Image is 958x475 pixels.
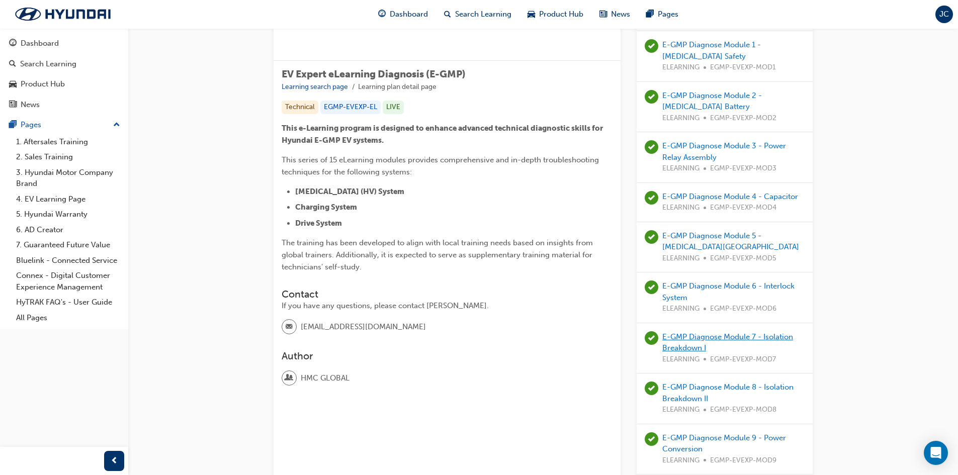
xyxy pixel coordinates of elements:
[658,9,678,20] span: Pages
[710,404,776,416] span: EGMP-EVEXP-MOD8
[21,78,65,90] div: Product Hub
[710,354,776,365] span: EGMP-EVEXP-MOD7
[4,96,124,114] a: News
[282,68,466,80] span: EV Expert eLearning Diagnosis (E-GMP)
[662,141,786,162] a: E-GMP Diagnose Module 3 - Power Relay Assembly
[4,116,124,134] button: Pages
[710,113,776,124] span: EGMP-EVEXP-MOD2
[455,9,511,20] span: Search Learning
[295,219,342,228] span: Drive System
[662,433,786,454] a: E-GMP Diagnose Module 9 - Power Conversion
[286,321,293,334] span: email-icon
[710,253,776,264] span: EGMP-EVEXP-MOD5
[9,60,16,69] span: search-icon
[12,165,124,192] a: 3. Hyundai Motor Company Brand
[599,8,607,21] span: news-icon
[591,4,638,25] a: news-iconNews
[286,371,293,385] span: user-icon
[370,4,436,25] a: guage-iconDashboard
[662,383,794,403] a: E-GMP Diagnose Module 8 - Isolation Breakdown II
[5,4,121,25] img: Trak
[282,350,613,362] h3: Author
[662,455,700,466] span: ELEARNING
[9,101,17,110] span: news-icon
[539,9,583,20] span: Product Hub
[924,441,948,465] div: Open Intercom Messenger
[710,455,776,466] span: EGMP-EVEXP-MOD9
[662,91,762,112] a: E-GMP Diagnose Module 2 - [MEDICAL_DATA] Battery
[4,34,124,53] a: Dashboard
[12,222,124,238] a: 6. AD Creator
[710,62,776,73] span: EGMP-EVEXP-MOD1
[710,303,776,315] span: EGMP-EVEXP-MOD6
[444,8,451,21] span: search-icon
[646,8,654,21] span: pages-icon
[282,289,613,300] h3: Contact
[12,268,124,295] a: Connex - Digital Customer Experience Management
[358,81,437,93] li: Learning plan detail page
[111,455,118,467] span: prev-icon
[12,149,124,165] a: 2. Sales Training
[662,62,700,73] span: ELEARNING
[9,39,17,48] span: guage-icon
[662,303,700,315] span: ELEARNING
[645,432,658,446] span: learningRecordVerb_PASS-icon
[710,202,776,214] span: EGMP-EVEXP-MOD4
[282,238,595,271] span: The training has been developed to align with local training needs based on insights from global ...
[4,55,124,73] a: Search Learning
[662,354,700,365] span: ELEARNING
[21,99,40,111] div: News
[519,4,591,25] a: car-iconProduct Hub
[645,230,658,244] span: learningRecordVerb_PASS-icon
[662,113,700,124] span: ELEARNING
[113,119,120,132] span: up-icon
[645,140,658,154] span: learningRecordVerb_PASS-icon
[282,101,318,114] div: Technical
[12,237,124,253] a: 7. Guaranteed Future Value
[378,8,386,21] span: guage-icon
[383,101,404,114] div: LIVE
[282,124,604,145] span: This e-Learning program is designed to enhance advanced technical diagnostic skills for Hyundai E...
[12,192,124,207] a: 4. EV Learning Page
[4,32,124,116] button: DashboardSearch LearningProduct HubNews
[282,155,601,176] span: This series of 15 eLearning modules provides comprehensive and in-depth troubleshooting technique...
[320,101,381,114] div: EGMP-EVEXP-EL
[939,9,949,20] span: JC
[662,253,700,264] span: ELEARNING
[662,332,793,353] a: E-GMP Diagnose Module 7 - Isolation Breakdown I
[662,281,795,302] a: E-GMP Diagnose Module 6 - Interlock System
[301,372,350,384] span: HMC GLOBAL
[12,253,124,268] a: Bluelink - Connected Service
[645,90,658,104] span: learningRecordVerb_PASS-icon
[645,191,658,205] span: learningRecordVerb_PASS-icon
[295,187,404,196] span: [MEDICAL_DATA] (HV) System
[662,163,700,174] span: ELEARNING
[645,39,658,53] span: learningRecordVerb_PASS-icon
[528,8,535,21] span: car-icon
[9,121,17,130] span: pages-icon
[12,295,124,310] a: HyTRAK FAQ's - User Guide
[9,80,17,89] span: car-icon
[662,231,799,252] a: E-GMP Diagnose Module 5 - [MEDICAL_DATA][GEOGRAPHIC_DATA]
[662,404,700,416] span: ELEARNING
[710,163,776,174] span: EGMP-EVEXP-MOD3
[645,331,658,345] span: learningRecordVerb_PASS-icon
[390,9,428,20] span: Dashboard
[611,9,630,20] span: News
[21,38,59,49] div: Dashboard
[12,134,124,150] a: 1. Aftersales Training
[662,192,798,201] a: E-GMP Diagnose Module 4 - Capacitor
[295,203,357,212] span: Charging System
[662,40,761,61] a: E-GMP Diagnose Module 1 - [MEDICAL_DATA] Safety
[282,82,348,91] a: Learning search page
[12,207,124,222] a: 5. Hyundai Warranty
[935,6,953,23] button: JC
[12,310,124,326] a: All Pages
[638,4,686,25] a: pages-iconPages
[20,58,76,70] div: Search Learning
[645,280,658,294] span: learningRecordVerb_PASS-icon
[301,321,426,333] span: [EMAIL_ADDRESS][DOMAIN_NAME]
[662,202,700,214] span: ELEARNING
